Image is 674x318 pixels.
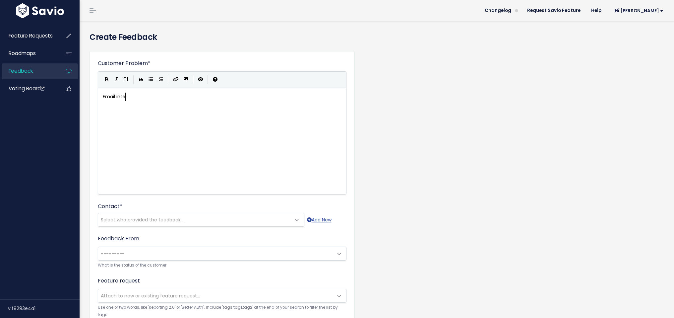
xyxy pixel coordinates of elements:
button: Numbered List [156,75,166,85]
span: --------- [101,250,125,257]
a: Feedback [2,63,55,79]
span: Changelog [485,8,511,13]
button: Heading [121,75,131,85]
a: Help [586,6,607,16]
span: Roadmaps [9,50,36,57]
label: Contact [98,202,122,210]
a: Voting Board [2,81,55,96]
span: Feature Requests [9,32,53,39]
span: Voting Board [9,85,44,92]
a: Add New [307,216,332,224]
span: Hi [PERSON_NAME] [615,8,663,13]
button: Import an image [181,75,191,85]
span: Email inte [103,93,125,100]
span: Select who provided the feedback... [101,216,184,223]
button: Generic List [146,75,156,85]
a: Roadmaps [2,46,55,61]
i: | [193,75,194,84]
button: Bold [101,75,111,85]
button: Toggle Preview [196,75,206,85]
label: Customer Problem [98,59,151,67]
label: Feedback From [98,235,139,243]
label: Feature request [98,277,140,285]
h4: Create Feedback [90,31,664,43]
button: Create Link [170,75,181,85]
button: Quote [136,75,146,85]
img: logo-white.9d6f32f41409.svg [14,3,66,18]
button: Markdown Guide [210,75,220,85]
a: Hi [PERSON_NAME] [607,6,669,16]
a: Feature Requests [2,28,55,43]
span: Feedback [9,67,33,74]
i: | [133,75,134,84]
div: v.f8293e4a1 [8,300,80,317]
a: Request Savio Feature [522,6,586,16]
span: Attach to new or existing feature request... [101,292,200,299]
button: Italic [111,75,121,85]
small: What is the status of the customer [98,262,346,269]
